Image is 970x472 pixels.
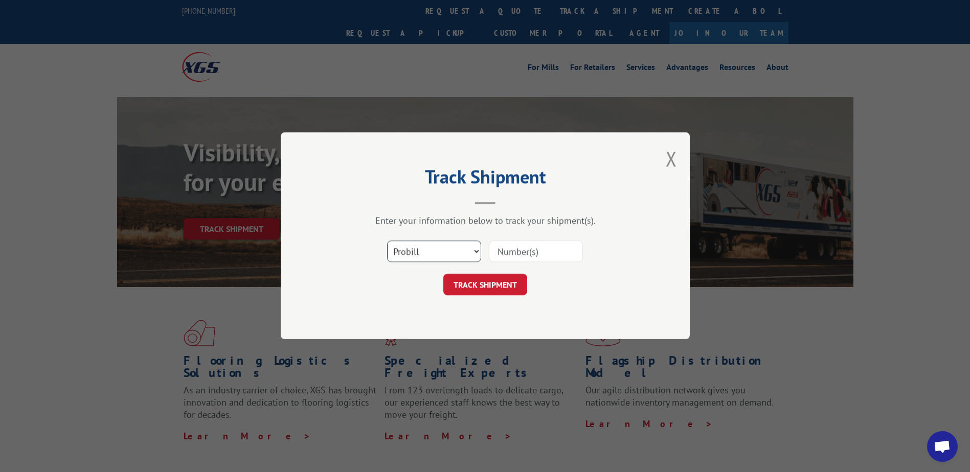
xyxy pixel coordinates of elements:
[443,274,527,296] button: TRACK SHIPMENT
[332,170,639,189] h2: Track Shipment
[489,241,583,263] input: Number(s)
[332,215,639,227] div: Enter your information below to track your shipment(s).
[927,431,958,462] div: Open chat
[666,145,677,172] button: Close modal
